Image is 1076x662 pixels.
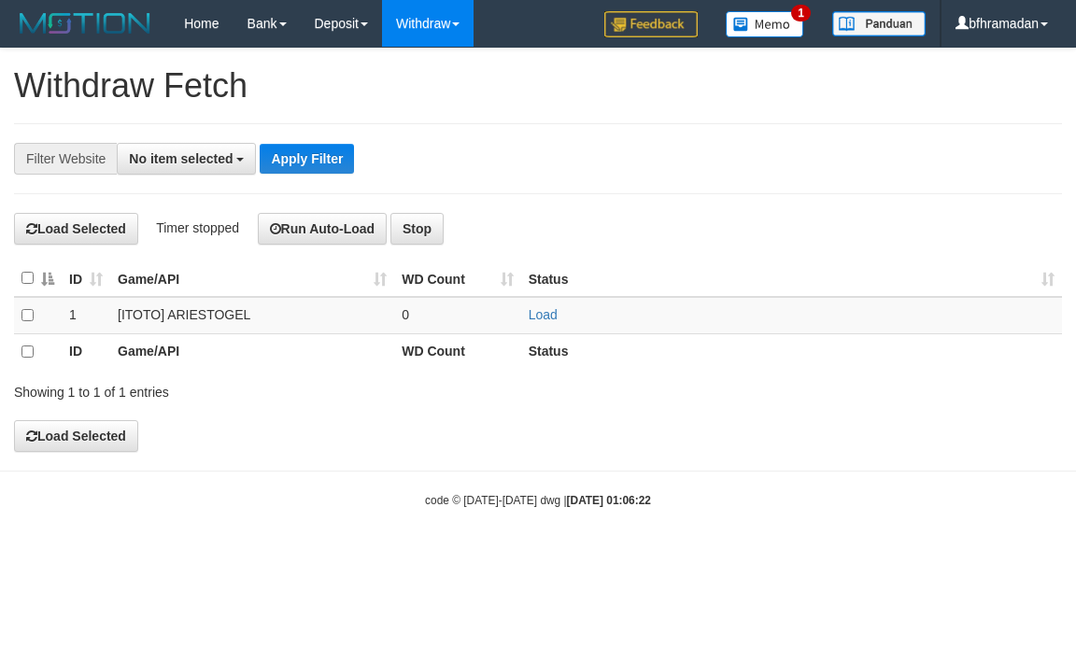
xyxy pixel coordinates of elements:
[402,307,409,322] span: 0
[791,5,811,21] span: 1
[62,297,110,334] td: 1
[14,67,1062,105] h1: Withdraw Fetch
[14,420,138,452] button: Load Selected
[258,213,388,245] button: Run Auto-Load
[129,151,233,166] span: No item selected
[726,11,804,37] img: Button%20Memo.svg
[521,333,1062,370] th: Status
[14,375,434,401] div: Showing 1 to 1 of 1 entries
[521,261,1062,297] th: Status: activate to sort column ascending
[425,494,651,507] small: code © [DATE]-[DATE] dwg |
[604,11,698,37] img: Feedback.jpg
[390,213,444,245] button: Stop
[394,333,520,370] th: WD Count
[110,333,394,370] th: Game/API
[14,9,156,37] img: MOTION_logo.png
[117,143,256,175] button: No item selected
[260,144,354,174] button: Apply Filter
[567,494,651,507] strong: [DATE] 01:06:22
[110,261,394,297] th: Game/API: activate to sort column ascending
[62,333,110,370] th: ID
[529,307,558,322] a: Load
[14,213,138,245] button: Load Selected
[14,143,117,175] div: Filter Website
[156,220,239,235] span: Timer stopped
[832,11,926,36] img: panduan.png
[394,261,520,297] th: WD Count: activate to sort column ascending
[110,297,394,334] td: [ITOTO] ARIESTOGEL
[62,261,110,297] th: ID: activate to sort column ascending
